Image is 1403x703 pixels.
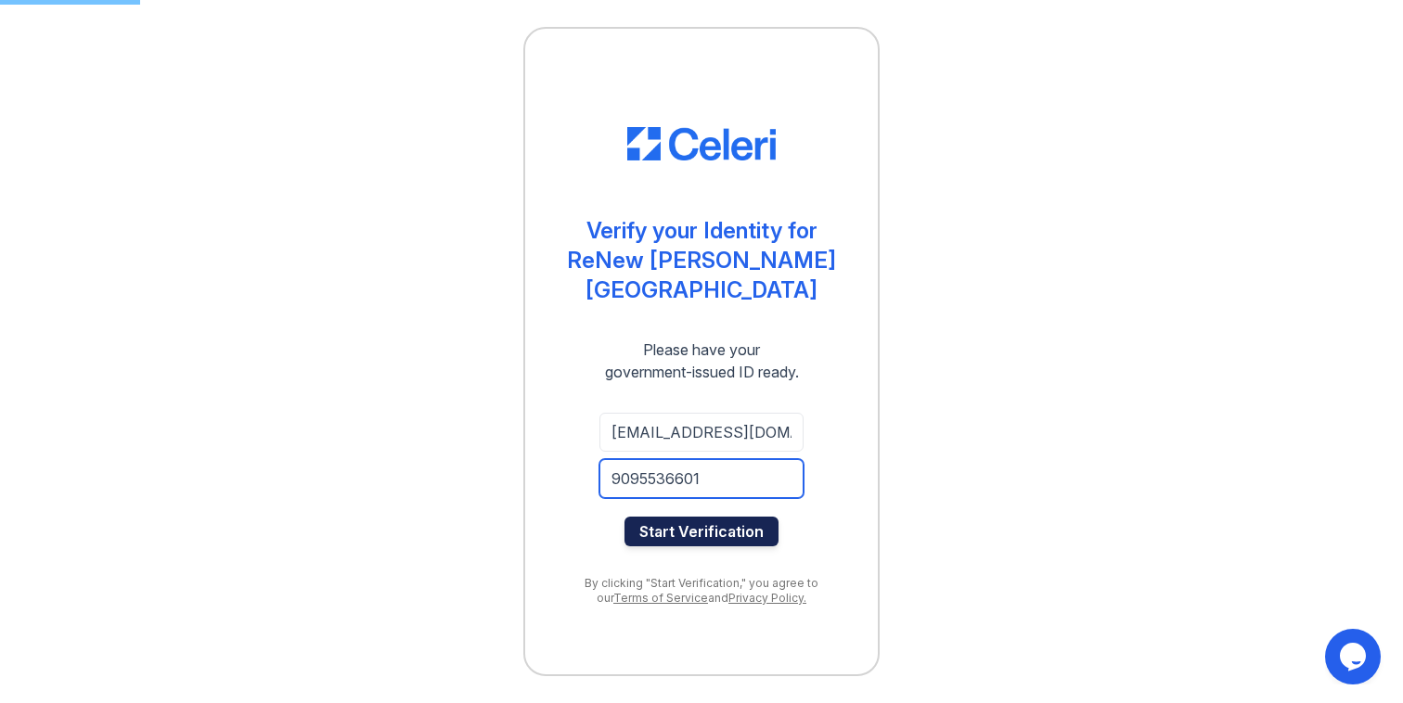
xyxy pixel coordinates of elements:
[728,591,806,605] a: Privacy Policy.
[562,576,841,606] div: By clicking "Start Verification," you agree to our and
[599,413,804,452] input: Email
[562,216,841,305] div: Verify your Identity for ReNew [PERSON_NAME][GEOGRAPHIC_DATA]
[572,339,832,383] div: Please have your government-issued ID ready.
[613,591,708,605] a: Terms of Service
[627,127,776,160] img: CE_Logo_Blue-a8612792a0a2168367f1c8372b55b34899dd931a85d93a1a3d3e32e68fde9ad4.png
[599,459,804,498] input: Phone
[1325,629,1384,684] iframe: chat widget
[624,517,779,546] button: Start Verification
